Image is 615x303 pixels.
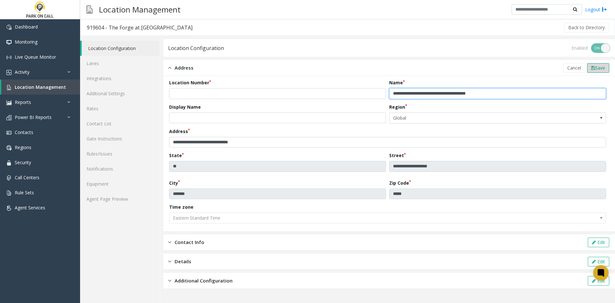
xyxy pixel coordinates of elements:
img: 'icon' [6,190,12,196]
img: 'icon' [6,40,12,45]
span: Power BI Reports [15,114,52,120]
button: Save [587,63,609,73]
a: Gate Instructions [80,131,160,146]
a: Additional Settings [80,86,160,101]
label: Region [389,104,407,110]
button: Edit [588,238,609,247]
span: Details [175,258,191,265]
span: Global [389,113,562,123]
img: 'icon' [6,145,12,150]
img: 'icon' [6,100,12,105]
span: Additional Configuration [175,277,233,284]
div: Enabled [571,45,588,51]
img: pageIcon [86,2,93,17]
span: Call Centers [15,174,39,181]
img: 'icon' [6,70,12,75]
span: Location Management [15,84,66,90]
img: 'icon' [6,55,12,60]
img: 'icon' [6,175,12,181]
a: Equipment [80,176,160,191]
img: closed [168,277,171,284]
div: 919604 - The Forge at [GEOGRAPHIC_DATA] [87,23,193,32]
a: Logout [585,6,607,13]
label: Display Name [169,104,201,110]
img: 'icon' [6,85,12,90]
label: Time zone [169,204,193,210]
span: Save [595,65,605,71]
img: logout [602,6,607,13]
span: Live Queue Monitor [15,54,56,60]
a: Notifications [80,161,160,176]
span: Address [175,64,193,72]
img: closed [168,258,171,265]
img: 'icon' [6,206,12,211]
span: Activity [15,69,29,75]
a: Integrations [80,71,160,86]
app-dropdown: The timezone is automatically set based on the address and cannot be edited. [169,215,606,221]
button: Edit [588,257,609,266]
img: 'icon' [6,25,12,30]
span: Security [15,159,31,165]
img: 'icon' [6,160,12,165]
img: opened [168,64,171,72]
a: Rates [80,101,160,116]
label: Zip Code [389,180,411,186]
a: Location Configuration [82,41,160,56]
span: Rule Sets [15,189,34,196]
span: Regions [15,144,31,150]
h3: Location Management [96,2,184,17]
span: Cancel [567,65,581,71]
label: Location Number [169,79,211,86]
span: Reports [15,99,31,105]
a: Location Management [1,80,80,95]
span: Contacts [15,129,33,135]
button: Edit [588,276,609,286]
label: Street [389,152,406,159]
span: Monitoring [15,39,37,45]
div: Location Configuration [168,44,224,52]
img: closed [168,239,171,246]
a: Agent Page Preview [80,191,160,206]
img: 'icon' [6,115,12,120]
label: City [169,180,180,186]
span: Agent Services [15,205,45,211]
label: State [169,152,184,159]
label: Address [169,128,190,135]
a: Lanes [80,56,160,71]
span: Dashboard [15,24,38,30]
a: Rules/Issues [80,146,160,161]
label: Name [389,79,405,86]
button: Back to Directory [564,23,609,32]
img: 'icon' [6,130,12,135]
a: Contact List [80,116,160,131]
button: Cancel [563,63,585,73]
span: Contact Info [175,239,204,246]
